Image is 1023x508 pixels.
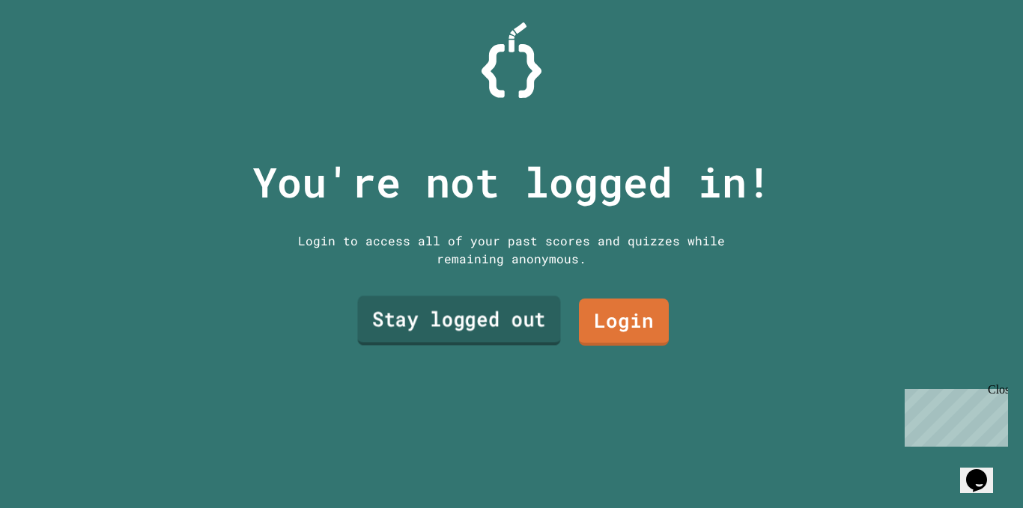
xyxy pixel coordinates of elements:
[287,232,736,268] div: Login to access all of your past scores and quizzes while remaining anonymous.
[357,296,560,346] a: Stay logged out
[252,151,771,213] p: You're not logged in!
[482,22,541,98] img: Logo.svg
[899,383,1008,447] iframe: chat widget
[579,299,669,346] a: Login
[960,448,1008,493] iframe: chat widget
[6,6,103,95] div: Chat with us now!Close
